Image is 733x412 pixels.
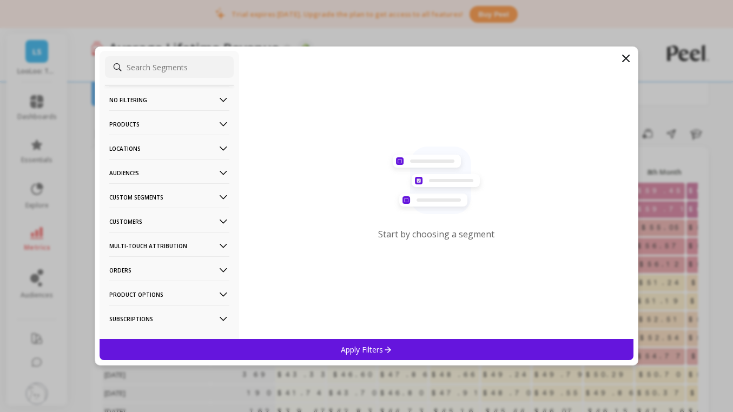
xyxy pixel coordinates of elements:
p: No filtering [109,86,229,114]
p: Multi-Touch Attribution [109,232,229,260]
p: Locations [109,135,229,162]
p: Subscriptions [109,305,229,333]
p: Audiences [109,159,229,187]
p: Products [109,110,229,138]
p: Start by choosing a segment [378,228,494,240]
p: Orders [109,256,229,284]
p: Apply Filters [341,344,392,355]
p: Customers [109,208,229,235]
p: Custom Segments [109,183,229,211]
p: Product Options [109,281,229,308]
input: Search Segments [105,56,234,78]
